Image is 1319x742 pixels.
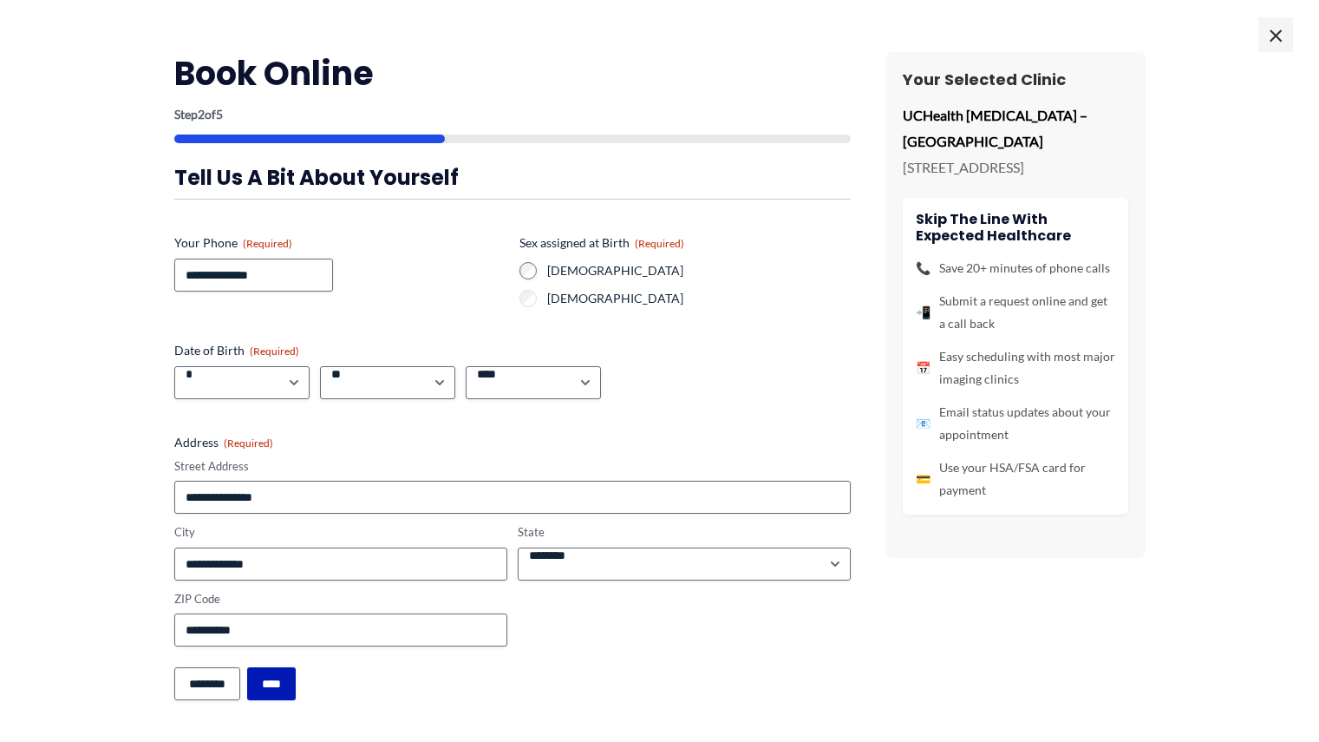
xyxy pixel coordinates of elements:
[216,107,223,121] span: 5
[916,357,930,379] span: 📅
[903,102,1128,154] p: UCHealth [MEDICAL_DATA] – [GEOGRAPHIC_DATA]
[916,412,930,435] span: 📧
[635,237,684,250] span: (Required)
[547,262,851,279] label: [DEMOGRAPHIC_DATA]
[250,345,299,358] span: (Required)
[243,237,292,250] span: (Required)
[916,257,1115,279] li: Save 20+ minutes of phone calls
[903,154,1128,181] p: [STREET_ADDRESS]
[174,342,299,359] legend: Date of Birth
[174,108,851,121] p: Step of
[547,290,851,307] label: [DEMOGRAPHIC_DATA]
[174,52,851,95] h2: Book Online
[174,434,273,451] legend: Address
[916,468,930,490] span: 💳
[916,211,1115,244] h4: Skip the line with Expected Healthcare
[174,524,507,541] label: City
[224,437,273,450] span: (Required)
[916,456,1115,502] li: Use your HSA/FSA card for payment
[518,524,851,541] label: State
[174,234,506,252] label: Your Phone
[916,401,1115,446] li: Email status updates about your appointment
[519,234,684,252] legend: Sex assigned at Birth
[903,69,1128,89] h3: Your Selected Clinic
[916,345,1115,391] li: Easy scheduling with most major imaging clinics
[916,257,930,279] span: 📞
[1258,17,1293,52] span: ×
[174,591,507,607] label: ZIP Code
[916,301,930,324] span: 📲
[174,458,851,475] label: Street Address
[174,164,851,191] h3: Tell us a bit about yourself
[198,107,205,121] span: 2
[916,290,1115,335] li: Submit a request online and get a call back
